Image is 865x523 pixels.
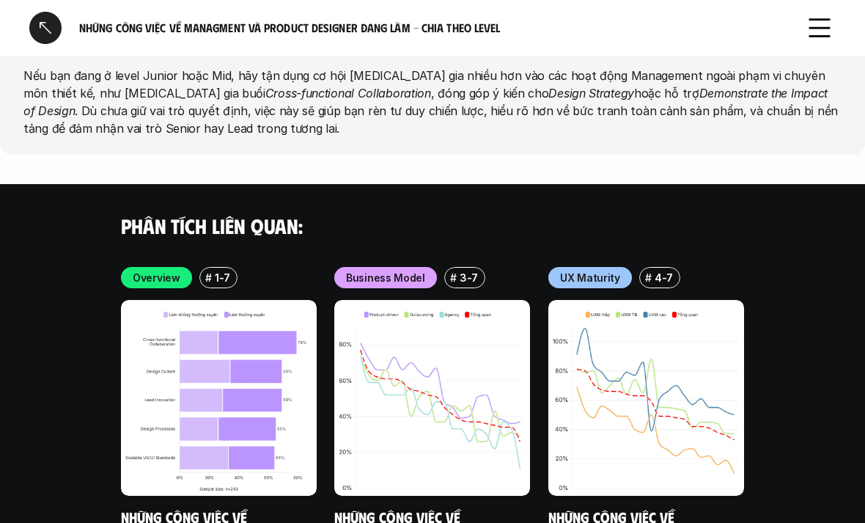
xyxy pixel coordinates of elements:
p: 3-7 [460,270,478,285]
p: 4-7 [655,270,673,285]
h4: Phân tích liên quan: [121,213,744,238]
p: Business Model [346,270,425,285]
p: Overview [133,270,180,285]
p: Nếu bạn đang ở level Junior hoặc Mid, hãy tận dụng cơ hội [MEDICAL_DATA] gia nhiều hơn vào các ho... [23,67,842,137]
em: Demonstrate the Impact of Design [23,86,831,118]
h6: # [644,272,651,283]
em: Cross-functional Collaboration [265,86,431,100]
h6: # [450,272,457,283]
em: Design Strategy [548,86,634,100]
p: 1-7 [215,270,230,285]
h6: # [205,272,212,283]
h6: Những công việc về Managment và Product Designer đang làm - Chia theo Level [79,21,786,36]
p: UX Maturity [560,270,620,285]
